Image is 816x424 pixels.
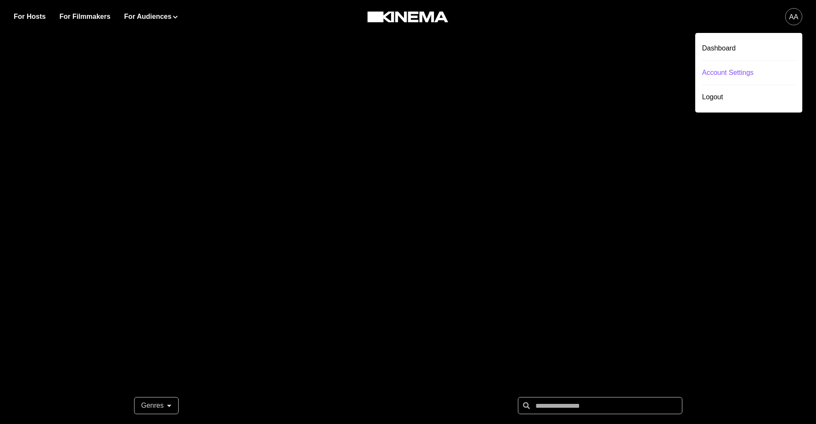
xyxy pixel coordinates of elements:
[134,397,179,414] button: Genres
[60,12,111,22] a: For Filmmakers
[702,61,795,85] a: Account Settings
[789,12,798,22] div: aa
[702,36,795,61] a: Dashboard
[702,36,795,60] div: Dashboard
[14,12,46,22] a: For Hosts
[124,12,178,22] button: For Audiences
[702,85,795,109] button: Logout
